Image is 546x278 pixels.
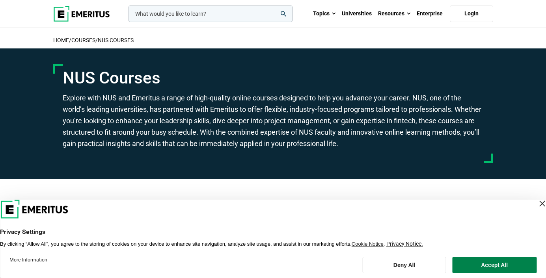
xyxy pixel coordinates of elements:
a: NUS Courses [98,37,134,43]
a: Login [450,6,493,22]
p: Explore with NUS and Emeritus a range of high-quality online courses designed to help you advance... [63,93,484,149]
a: COURSES [71,37,95,43]
input: woocommerce-product-search-field-0 [129,6,293,22]
a: home [53,37,69,43]
h2: / / [53,32,493,48]
h1: NUS Courses [63,68,484,88]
